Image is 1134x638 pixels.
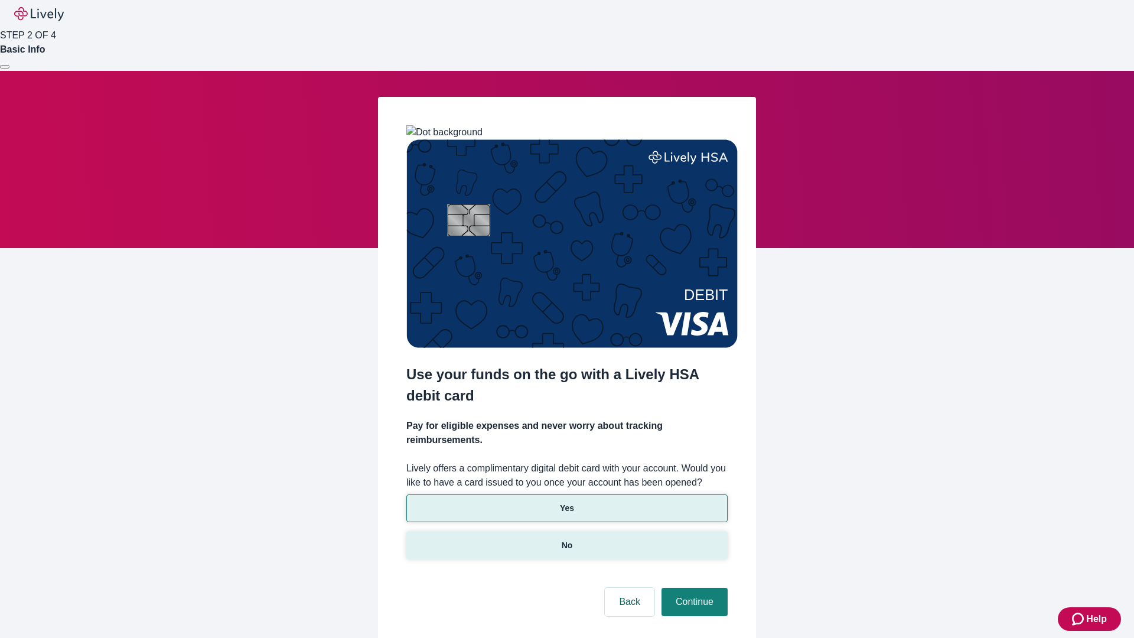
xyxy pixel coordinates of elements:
[562,539,573,552] p: No
[406,139,738,348] img: Debit card
[406,461,728,490] label: Lively offers a complimentary digital debit card with your account. Would you like to have a card...
[605,588,654,616] button: Back
[560,502,574,515] p: Yes
[406,494,728,522] button: Yes
[1086,612,1107,626] span: Help
[1058,607,1121,631] button: Zendesk support iconHelp
[1072,612,1086,626] svg: Zendesk support icon
[406,125,483,139] img: Dot background
[406,364,728,406] h2: Use your funds on the go with a Lively HSA debit card
[14,7,64,21] img: Lively
[661,588,728,616] button: Continue
[406,419,728,447] h4: Pay for eligible expenses and never worry about tracking reimbursements.
[406,532,728,559] button: No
